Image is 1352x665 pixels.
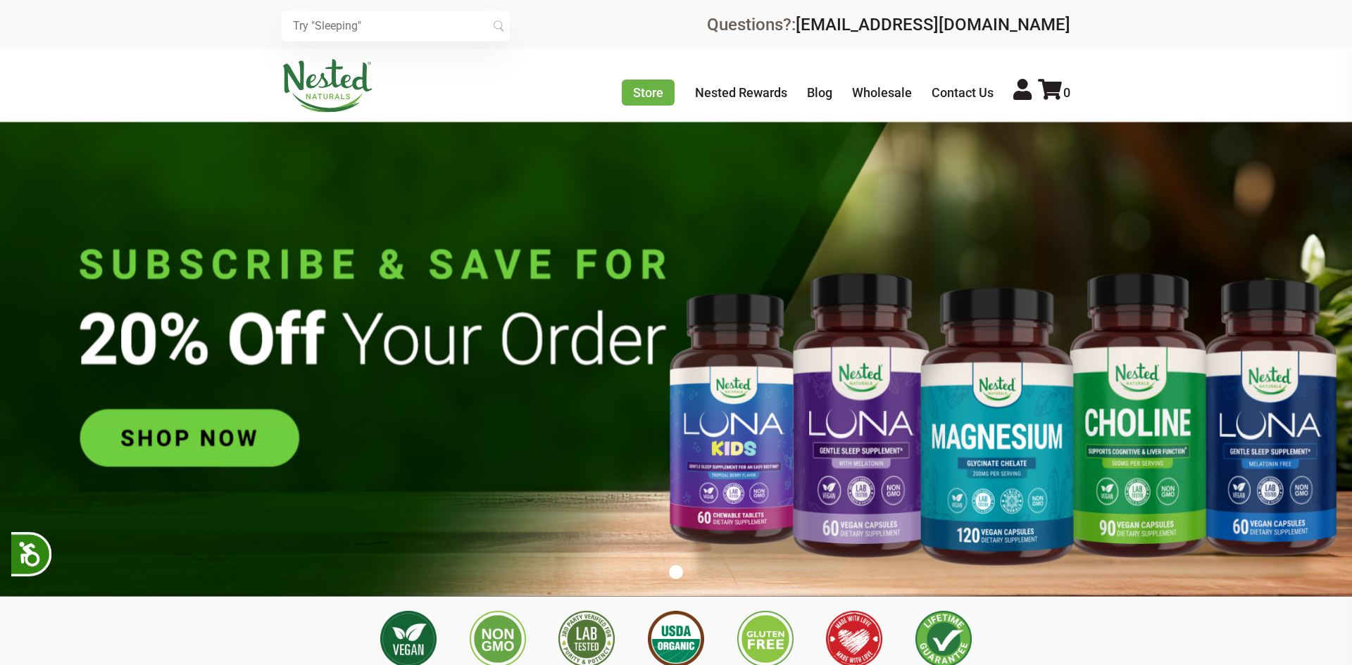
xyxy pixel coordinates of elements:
[1038,85,1070,100] a: 0
[796,15,1070,34] a: [EMAIL_ADDRESS][DOMAIN_NAME]
[282,11,510,42] input: Try "Sleeping"
[622,80,675,106] a: Store
[852,85,912,100] a: Wholesale
[707,16,1070,33] div: Questions?:
[695,85,787,100] a: Nested Rewards
[932,85,994,100] a: Contact Us
[669,565,683,579] button: 1 of 1
[282,59,373,113] img: Nested Naturals
[1063,85,1070,100] span: 0
[807,85,832,100] a: Blog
